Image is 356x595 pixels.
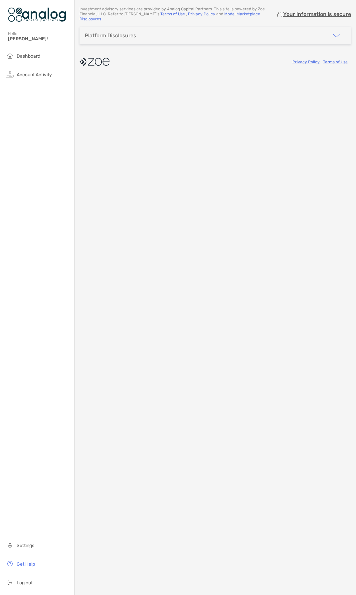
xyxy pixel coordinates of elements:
img: Zoe Logo [8,3,66,27]
span: Settings [17,543,34,548]
img: household icon [6,52,14,60]
p: Investment advisory services are provided by Analog Capital Partners . This site is powered by Zo... [80,7,276,22]
a: Terms of Use [160,12,185,16]
img: get-help icon [6,560,14,568]
a: Model Marketplace Disclosures [80,12,260,21]
a: Privacy Policy [188,12,215,16]
img: company logo [80,54,109,69]
p: Your information is secure [283,11,351,17]
img: icon arrow [332,32,340,40]
img: activity icon [6,70,14,78]
a: Privacy Policy [292,60,320,64]
span: Dashboard [17,53,40,59]
a: Terms of Use [323,60,348,64]
img: logout icon [6,578,14,586]
span: Log out [17,580,33,586]
div: Platform Disclosures [85,32,136,39]
img: settings icon [6,541,14,549]
span: Account Activity [17,72,52,78]
span: [PERSON_NAME]! [8,36,70,42]
span: Get Help [17,561,35,567]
